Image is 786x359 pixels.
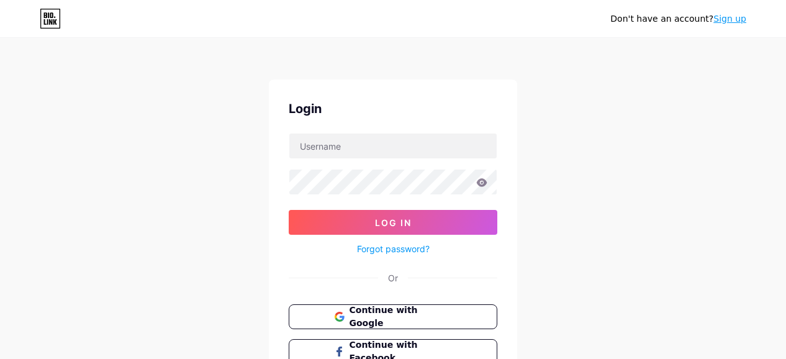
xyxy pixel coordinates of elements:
[289,99,497,118] div: Login
[289,210,497,235] button: Log In
[388,271,398,284] div: Or
[375,217,412,228] span: Log In
[357,242,430,255] a: Forgot password?
[350,304,452,330] span: Continue with Google
[713,14,746,24] a: Sign up
[610,12,746,25] div: Don't have an account?
[289,134,497,158] input: Username
[289,304,497,329] button: Continue with Google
